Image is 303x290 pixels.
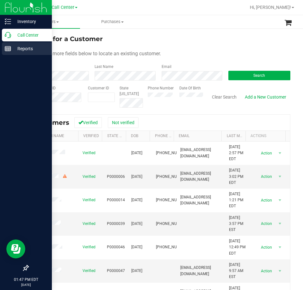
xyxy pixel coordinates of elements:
[131,244,142,250] span: [DATE]
[11,31,49,39] p: Call Center
[256,172,276,181] span: Action
[88,85,109,91] label: Customer ID
[80,19,145,25] span: Purchases
[131,268,142,274] span: [DATE]
[28,51,161,57] span: Use one or more fields below to locate an existing customer.
[229,262,246,280] span: [DATE] 9:57 AM EST
[108,117,139,128] button: Not verified
[180,265,221,277] span: [EMAIL_ADDRESS][DOMAIN_NAME]
[52,5,74,10] span: Call Center
[120,85,143,97] label: State [US_STATE]
[227,134,254,138] a: Last Modified
[229,238,246,257] span: [DATE] 12:49 PM EDT
[276,172,284,181] span: select
[155,134,184,138] a: Phone Number
[107,197,125,203] span: P0000014
[156,150,188,156] span: [PHONE_NUMBER]
[6,239,25,258] iframe: Resource center
[131,221,142,227] span: [DATE]
[11,45,49,52] p: Reports
[107,134,140,138] a: State Registry Id
[131,134,138,138] a: DOB
[162,64,171,69] label: Email
[107,268,125,274] span: P0000047
[276,149,284,158] span: select
[131,174,142,180] span: [DATE]
[256,267,276,275] span: Action
[83,150,96,156] span: Verified
[156,244,188,250] span: [PHONE_NUMBER]
[256,219,276,228] span: Action
[107,174,125,180] span: P0000006
[156,221,188,227] span: [PHONE_NUMBER]
[80,15,145,28] a: Purchases
[256,243,276,252] span: Action
[229,191,246,209] span: [DATE] 1:21 PM EDT
[253,73,265,78] span: Search
[107,244,125,250] span: P0000046
[3,282,49,287] p: [DATE]
[228,71,290,80] button: Search
[11,18,49,25] p: Inventory
[180,147,221,159] span: [EMAIL_ADDRESS][DOMAIN_NAME]
[229,167,246,186] span: [DATE] 3:02 PM EDT
[83,174,96,180] span: Verified
[229,144,246,162] span: [DATE] 2:57 PM EDT
[250,134,283,138] div: Actions
[3,277,49,282] p: 01:47 PM EDT
[95,64,113,69] label: Last Name
[83,244,96,250] span: Verified
[179,85,201,91] label: Date Of Birth
[83,268,96,274] span: Verified
[276,196,284,205] span: select
[83,134,99,138] a: Verified
[229,215,246,233] span: [DATE] 3:57 PM EST
[28,35,103,43] span: Search for a Customer
[250,5,291,10] span: Hi, [PERSON_NAME]!
[5,45,11,52] inline-svg: Reports
[107,221,125,227] span: P0000039
[148,85,174,91] label: Phone Number
[256,149,276,158] span: Action
[5,18,11,25] inline-svg: Inventory
[131,197,142,203] span: [DATE]
[256,196,276,205] span: Action
[83,197,96,203] span: Verified
[74,117,102,128] button: Verified
[208,92,241,102] button: Clear Search
[156,174,188,180] span: [PHONE_NUMBER]
[180,194,221,206] span: [EMAIL_ADDRESS][DOMAIN_NAME]
[5,32,11,38] inline-svg: Call Center
[180,171,221,183] span: [EMAIL_ADDRESS][DOMAIN_NAME]
[179,134,189,138] a: Email
[276,219,284,228] span: select
[241,92,290,102] a: Add a New Customer
[276,243,284,252] span: select
[83,221,96,227] span: Verified
[156,197,188,203] span: [PHONE_NUMBER]
[62,173,68,179] div: Warning - Level 2
[131,150,142,156] span: [DATE]
[276,267,284,275] span: select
